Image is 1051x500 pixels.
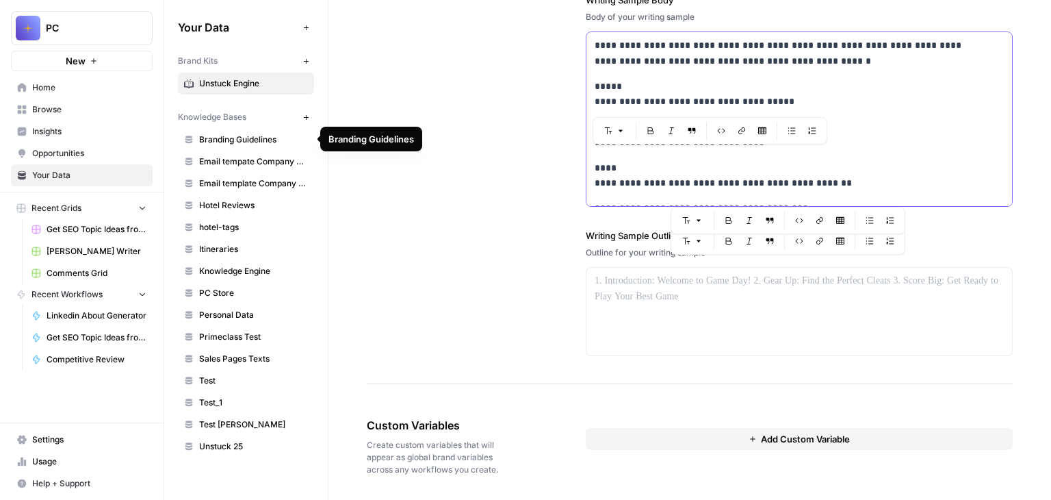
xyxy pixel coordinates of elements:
img: PC Logo [16,16,40,40]
span: Branding Guidelines [199,134,308,146]
a: Sales Pages Texts [178,348,314,370]
span: New [66,54,86,68]
span: Recent Workflows [31,288,103,301]
label: Writing Sample Outline [586,229,1013,242]
div: Body of your writing sample [586,11,1013,23]
a: Linkedin About Generator [25,305,153,327]
a: Email tempate Company descriptions from Clay [178,151,314,173]
span: Personal Data [199,309,308,321]
a: Comments Grid [25,262,153,284]
span: Your Data [32,169,146,182]
span: Custom Variables [367,417,509,434]
a: Usage [11,451,153,473]
a: Test_1 [178,392,314,414]
button: Help + Support [11,473,153,495]
span: Knowledge Engine [199,265,308,277]
span: Recent Grids [31,202,81,214]
a: hotel-tags [178,216,314,238]
span: Test [199,375,308,387]
span: Browse [32,103,146,116]
a: Opportunities [11,142,153,164]
a: Competitive Review [25,349,153,371]
button: Recent Grids [11,198,153,218]
a: Hotel Reviews [178,195,314,216]
span: Linkedin About Generator [47,310,146,322]
a: Primeclass Test [178,326,314,348]
div: Branding Guidelines [328,132,414,146]
a: Browse [11,99,153,121]
span: hotel-tags [199,221,308,234]
span: Unstuck 25 [199,440,308,453]
span: Brand Kits [178,55,218,67]
span: PC [46,21,129,35]
span: Unstuck Engine [199,77,308,90]
span: Comments Grid [47,267,146,279]
a: Get SEO Topic Ideas from Competitors [25,327,153,349]
a: Get SEO Topic Ideas from Competitors [25,218,153,240]
button: Workspace: PC [11,11,153,45]
a: Test [PERSON_NAME] [178,414,314,436]
span: Home [32,82,146,94]
span: Competitive Review [47,353,146,366]
a: Insights [11,121,153,142]
span: Primeclass Test [199,331,308,343]
span: [PERSON_NAME] Writer [47,245,146,258]
a: Knowledge Engine [178,260,314,282]
a: Itineraries [178,238,314,260]
a: Personal Data [178,304,314,326]
button: Recent Workflows [11,284,153,305]
span: Settings [32,434,146,446]
span: Get SEO Topic Ideas from Competitors [47,223,146,236]
span: Test [PERSON_NAME] [199,418,308,431]
span: Help + Support [32,477,146,490]
a: Your Data [11,164,153,186]
span: Create custom variables that will appear as global brand variables across any workflows you create. [367,439,509,476]
span: Insights [32,125,146,138]
button: New [11,51,153,71]
a: Branding Guidelines [178,129,314,151]
span: Get SEO Topic Ideas from Competitors [47,332,146,344]
span: Itineraries [199,243,308,255]
span: Hotel Reviews [199,199,308,212]
button: Add Custom Variable [586,428,1013,450]
span: Test_1 [199,397,308,409]
span: Your Data [178,19,298,36]
a: Email template Company descriptions [178,173,314,195]
a: Home [11,77,153,99]
span: Email template Company descriptions [199,177,308,190]
a: Settings [11,429,153,451]
a: [PERSON_NAME] Writer [25,240,153,262]
a: Unstuck 25 [178,436,314,458]
a: Unstuck Engine [178,73,314,95]
span: Opportunities [32,147,146,160]
span: PC Store [199,287,308,299]
div: Outline for your writing sample [586,247,1013,259]
a: PC Store [178,282,314,304]
span: Email tempate Company descriptions from Clay [199,155,308,168]
a: Test [178,370,314,392]
span: Add Custom Variable [761,432,850,446]
span: Knowledge Bases [178,111,246,123]
span: Usage [32,455,146,468]
span: Sales Pages Texts [199,353,308,365]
